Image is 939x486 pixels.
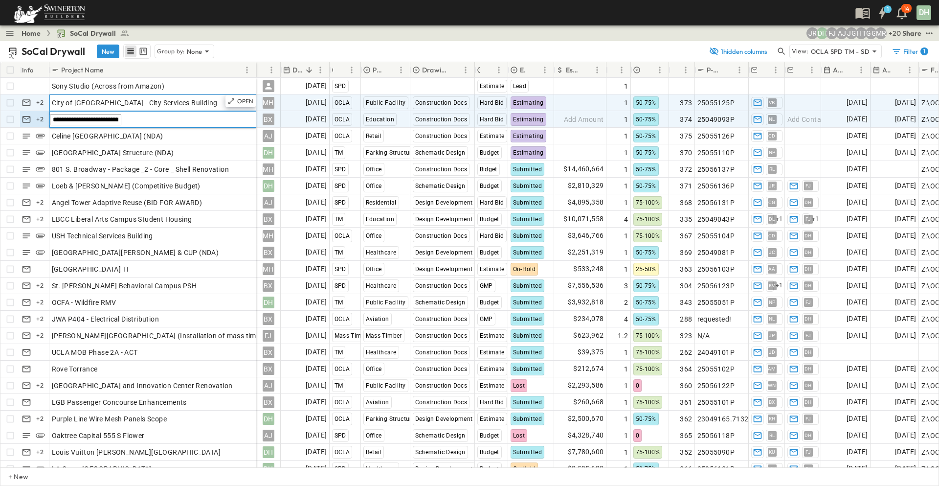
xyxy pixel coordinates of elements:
[703,45,774,58] button: 1hidden columns
[480,83,505,90] span: Estimate
[636,166,656,173] span: 50-75%
[563,163,604,175] span: $14,460,664
[513,99,544,106] span: Estimating
[566,65,579,75] p: Estimate Amount
[624,198,628,208] span: 1
[34,114,46,125] div: + 2
[680,181,692,191] span: 371
[697,264,735,274] span: 25056103P
[768,235,776,236] span: CD
[335,183,346,189] span: SPD
[680,298,692,307] span: 343
[52,281,197,291] span: St. [PERSON_NAME] Behavioral Campus PSH
[306,163,327,175] span: [DATE]
[847,97,868,108] span: [DATE]
[513,83,527,90] span: Lead
[480,266,505,273] span: Estimate
[513,282,542,289] span: Submitted
[306,114,327,125] span: [DATE]
[335,282,346,289] span: SPD
[847,297,868,308] span: [DATE]
[697,148,735,158] span: 25055110P
[335,249,343,256] span: TM
[895,263,916,275] span: [DATE]
[568,180,604,191] span: $2,810,329
[805,285,812,286] span: DH
[292,65,302,75] p: Due Date
[723,65,734,75] button: Sort
[680,148,692,158] span: 370
[795,65,806,75] button: Sort
[624,214,628,224] span: 4
[581,65,591,75] button: Sort
[893,65,904,75] button: Sort
[366,183,382,189] span: Office
[335,116,350,123] span: OCLA
[34,297,46,308] div: + 2
[384,65,395,75] button: Sort
[568,280,604,291] span: $7,556,536
[568,297,604,308] span: $3,932,818
[105,65,116,75] button: Sort
[680,115,692,124] span: 374
[826,27,838,39] div: Francisco J. Sanchez (frsanchez@swinerton.com)
[480,149,499,156] span: Budget
[125,46,136,57] button: row view
[759,65,770,75] button: Sort
[415,99,468,106] span: Construction Docs
[889,28,898,38] p: + 20
[917,5,931,20] div: DH
[263,180,274,192] div: DH
[22,45,85,58] p: SoCal Drywall
[697,281,735,291] span: 25056123P
[263,97,274,109] div: MH
[335,199,346,206] span: SPD
[187,46,202,56] p: None
[636,232,660,239] span: 75-100%
[768,269,776,269] span: AA
[654,64,666,76] button: Menu
[480,249,499,256] span: Budget
[52,248,219,257] span: [GEOGRAPHIC_DATA][PERSON_NAME] & CUP (NDA)
[366,99,406,106] span: Public Facility
[480,232,504,239] span: Hard Bid
[697,198,735,208] span: 25056131P
[895,213,916,225] span: [DATE]
[415,232,468,239] span: Construction Docs
[346,64,358,76] button: Menu
[335,166,346,173] span: SPD
[882,65,891,75] p: Anticipated Finish
[636,183,656,189] span: 50-75%
[892,46,928,56] div: Filter
[636,282,656,289] span: 50-75%
[480,166,497,173] span: Bidget
[806,27,818,39] div: Joshua Russell (joshua.russell@swinerton.com)
[887,5,889,13] h6: 1
[573,263,604,275] span: $533,248
[415,183,466,189] span: Schematic Design
[697,214,735,224] span: 25049043P
[366,199,397,206] span: Residential
[97,45,119,58] button: New
[513,166,542,173] span: Submitted
[770,64,782,76] button: Menu
[624,164,628,174] span: 1
[923,27,935,39] button: test
[636,199,660,206] span: 75-100%
[314,64,326,76] button: Menu
[306,97,327,108] span: [DATE]
[52,131,163,141] span: Celine [GEOGRAPHIC_DATA] (NDA)
[52,81,165,91] span: Sony Studio (Across from Amazon)
[460,64,471,76] button: Menu
[52,214,192,224] span: LBCC Liberal Arts Campus Student Housing
[306,280,327,291] span: [DATE]
[564,115,604,124] span: Add Amount
[513,266,536,273] span: On-Hold
[366,133,381,139] span: Retail
[263,130,274,142] div: AJ
[787,115,827,124] span: Add Contact
[306,80,327,92] span: [DATE]
[846,27,857,39] div: Jorge Garcia (jorgarcia@swinerton.com)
